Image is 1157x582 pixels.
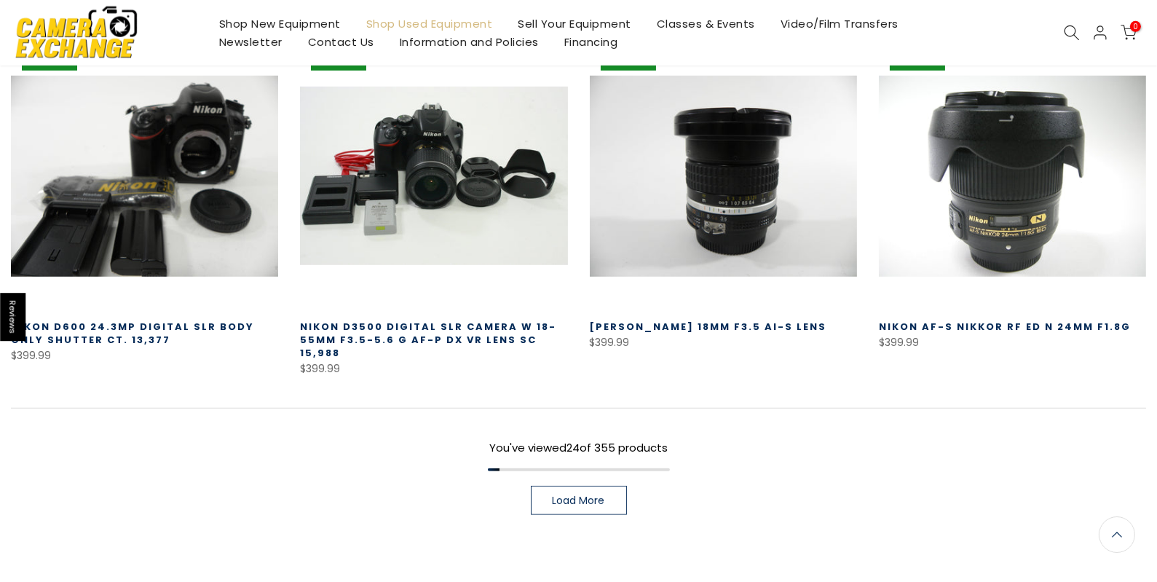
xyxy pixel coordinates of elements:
[505,15,644,33] a: Sell Your Equipment
[1121,25,1137,41] a: 0
[489,440,668,455] span: You've viewed of 355 products
[206,15,353,33] a: Shop New Equipment
[206,33,295,51] a: Newsletter
[644,15,767,33] a: Classes & Events
[300,360,567,378] div: $399.99
[590,320,827,334] a: [PERSON_NAME] 18mm f3.5 Ai-s lens
[295,33,387,51] a: Contact Us
[11,347,278,365] div: $399.99
[11,320,254,347] a: Nikon D600 24.3mp Digital SLR Body only Shutter Ct. 13,377
[1130,21,1141,32] span: 0
[551,33,631,51] a: Financing
[1099,516,1135,553] a: Back to the top
[566,440,580,455] span: 24
[387,33,551,51] a: Information and Policies
[590,334,857,352] div: $399.99
[767,15,911,33] a: Video/Film Transfers
[353,15,505,33] a: Shop Used Equipment
[531,486,627,515] a: Load More
[879,334,1146,352] div: $399.99
[553,495,605,506] span: Load More
[879,320,1131,334] a: Nikon AF-S Nikkor RF ED N 24mm f1.8G
[300,320,556,360] a: Nikon D3500 Digital SLR Camera w 18-55mm f3.5-5.6 G AF-P DX VR Lens SC 15,988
